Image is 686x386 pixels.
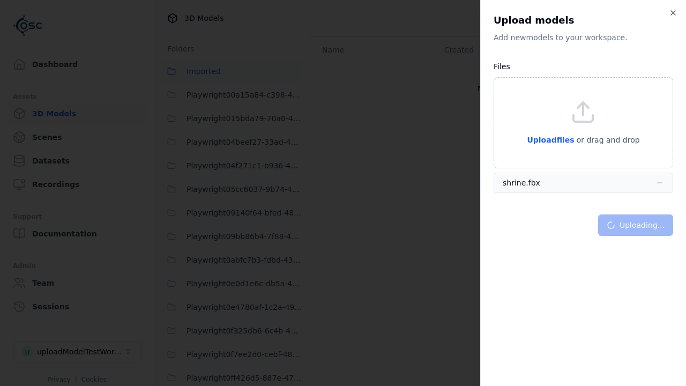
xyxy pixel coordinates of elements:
p: or drag and drop [575,133,640,146]
div: shrine.fbx [503,177,540,188]
label: Files [494,62,510,71]
p: Add new model s to your workspace. [494,32,673,43]
h2: Upload models [494,13,673,28]
span: Upload files [527,136,574,144]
